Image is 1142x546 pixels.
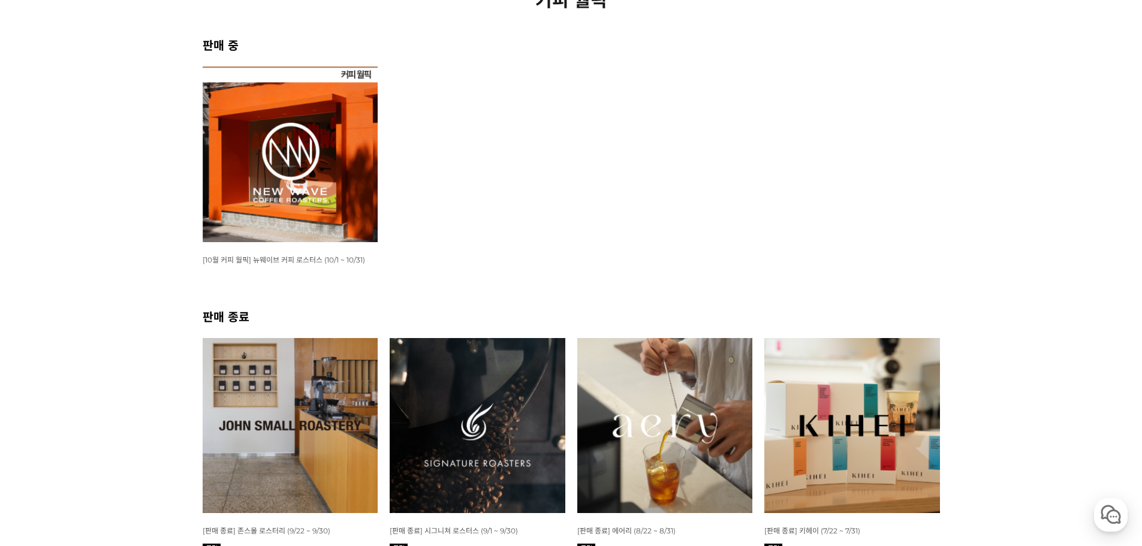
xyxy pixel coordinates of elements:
[185,398,200,408] span: 설정
[203,338,378,514] img: [판매 종료] 존스몰 로스터리 (9/22 ~ 9/30)
[577,338,753,514] img: 8월 커피 스몰 월픽 에어리
[390,526,518,535] a: [판매 종료] 시그니쳐 로스터스 (9/1 ~ 9/30)
[38,398,45,408] span: 홈
[110,399,124,408] span: 대화
[155,380,230,410] a: 설정
[79,380,155,410] a: 대화
[203,255,365,264] a: [10월 커피 월픽] 뉴웨이브 커피 로스터스 (10/1 ~ 10/31)
[203,526,330,535] a: [판매 종료] 존스몰 로스터리 (9/22 ~ 9/30)
[390,338,565,514] img: [판매 종료] 시그니쳐 로스터스 (9/1 ~ 9/30)
[4,380,79,410] a: 홈
[203,36,940,53] h2: 판매 중
[764,338,940,514] img: 7월 커피 스몰 월픽 키헤이
[764,526,860,535] a: [판매 종료] 키헤이 (7/22 ~ 7/31)
[203,307,940,325] h2: 판매 종료
[577,526,676,535] a: [판매 종료] 에어리 (8/22 ~ 8/31)
[203,67,378,242] img: [10월 커피 월픽] 뉴웨이브 커피 로스터스 (10/1 ~ 10/31)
